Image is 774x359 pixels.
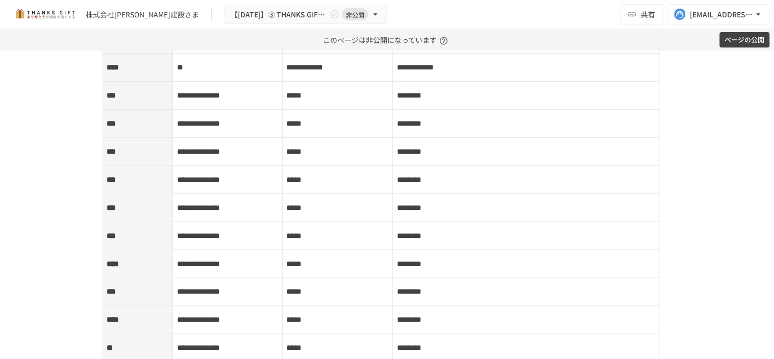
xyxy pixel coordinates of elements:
[720,32,770,48] button: ページの公開
[224,5,387,25] button: 【[DATE]】➂ THANKS GIFT操作説明/THANKS GIFT[PERSON_NAME]非公開
[231,8,328,21] span: 【[DATE]】➂ THANKS GIFT操作説明/THANKS GIFT[PERSON_NAME]
[342,9,368,20] span: 非公開
[86,9,199,20] div: 株式会社[PERSON_NAME]建設さま
[641,9,656,20] span: 共有
[12,6,78,22] img: mMP1OxWUAhQbsRWCurg7vIHe5HqDpP7qZo7fRoNLXQh
[690,8,754,21] div: [EMAIL_ADDRESS][DOMAIN_NAME]
[668,4,770,25] button: [EMAIL_ADDRESS][DOMAIN_NAME]
[323,29,451,51] p: このページは非公開になっています
[621,4,664,25] button: 共有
